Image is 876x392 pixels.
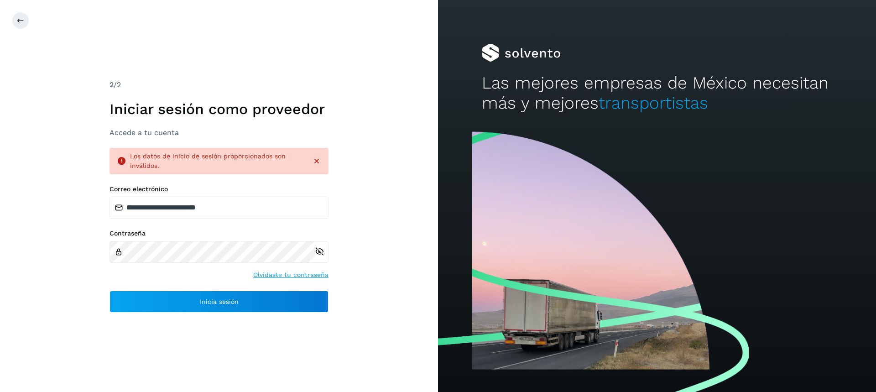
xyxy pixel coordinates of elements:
[109,291,328,313] button: Inicia sesión
[482,73,832,114] h2: Las mejores empresas de México necesitan más y mejores
[253,270,328,280] a: Olvidaste tu contraseña
[109,79,328,90] div: /2
[109,185,328,193] label: Correo electrónico
[599,93,708,113] span: transportistas
[109,100,328,118] h1: Iniciar sesión como proveedor
[109,128,328,137] h3: Accede a tu cuenta
[200,298,239,305] span: Inicia sesión
[130,152,305,171] div: Los datos de inicio de sesión proporcionados son inválidos.
[109,80,114,89] span: 2
[109,230,328,237] label: Contraseña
